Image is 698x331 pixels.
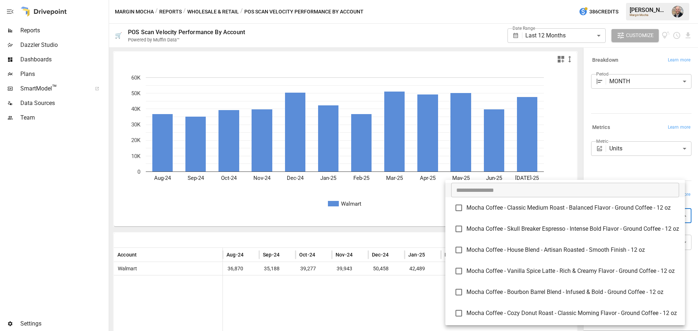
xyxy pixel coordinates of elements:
[466,203,679,212] span: Mocha Coffee - Classic Medium Roast - Balanced Flavor - Ground Coffee - 12 oz
[466,288,679,296] span: Mocha Coffee - Bourbon Barrel Blend - Infused & Bold - Ground Coffee - 12 oz
[466,225,679,233] span: Mocha Coffee - Skull Breaker Espresso - Intense Bold Flavor - Ground Coffee - 12 oz
[466,267,679,275] span: Mocha Coffee - Vanilla Spice Latte - Rich & Creamy Flavor - Ground Coffee - 12 oz
[466,246,679,254] span: Mocha Coffee - House Blend - Artisan Roasted - Smooth Finish - 12 oz
[466,309,679,318] span: Mocha Coffee - Cozy Donut Roast - Classic Morning Flavor - Ground Coffee - 12 oz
